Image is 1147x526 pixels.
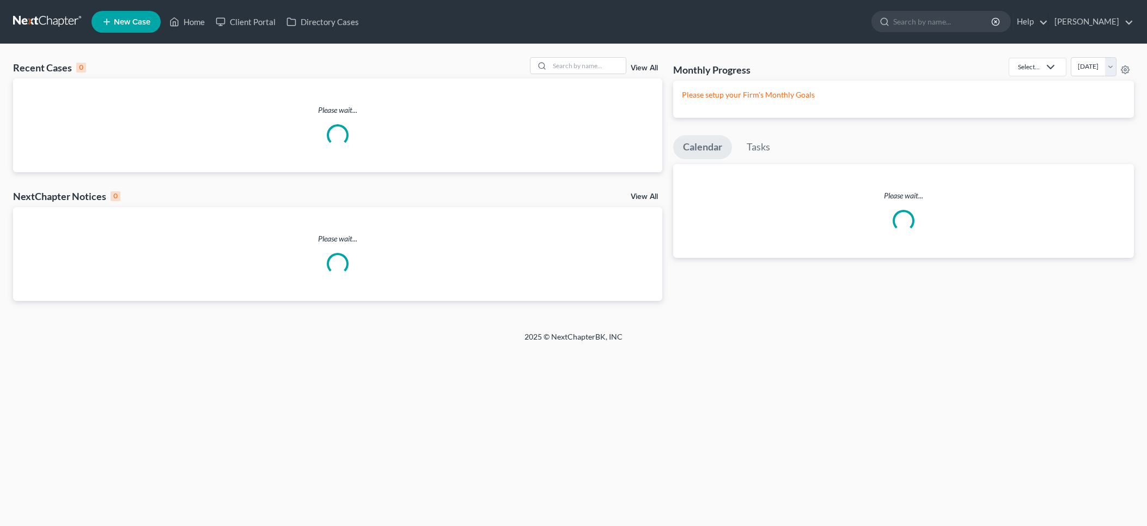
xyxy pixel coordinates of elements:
[210,12,281,32] a: Client Portal
[13,105,662,116] p: Please wait...
[76,63,86,72] div: 0
[1011,12,1048,32] a: Help
[13,233,662,244] p: Please wait...
[673,190,1134,201] p: Please wait...
[550,58,626,74] input: Search by name...
[1018,62,1040,71] div: Select...
[673,63,751,76] h3: Monthly Progress
[737,135,780,159] a: Tasks
[111,191,120,201] div: 0
[114,18,150,26] span: New Case
[13,190,120,203] div: NextChapter Notices
[631,64,658,72] a: View All
[1049,12,1133,32] a: [PERSON_NAME]
[673,135,732,159] a: Calendar
[682,89,1125,100] p: Please setup your Firm's Monthly Goals
[631,193,658,201] a: View All
[263,331,884,351] div: 2025 © NextChapterBK, INC
[164,12,210,32] a: Home
[281,12,364,32] a: Directory Cases
[13,61,86,74] div: Recent Cases
[893,11,993,32] input: Search by name...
